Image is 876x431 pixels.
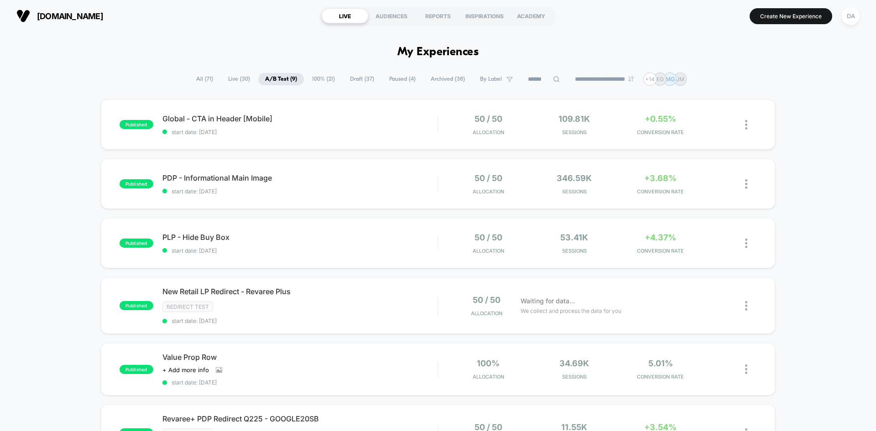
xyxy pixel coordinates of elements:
[162,173,438,182] span: PDP - Informational Main Image
[397,46,479,59] h1: My Experiences
[645,114,676,124] span: +0.55%
[162,247,438,254] span: start date: [DATE]
[162,129,438,135] span: start date: [DATE]
[839,7,862,26] button: DA
[473,374,504,380] span: Allocation
[473,188,504,195] span: Allocation
[189,73,220,85] span: All ( 71 )
[645,233,676,242] span: +4.37%
[162,414,438,423] span: Revaree+ PDP Redirect Q225 - GOOGLE20SB
[620,188,701,195] span: CONVERSION RATE
[745,120,747,130] img: close
[162,353,438,362] span: Value Prop Row
[534,129,615,135] span: Sessions
[557,173,592,183] span: 346.59k
[676,76,684,83] p: JM
[120,365,153,374] span: published
[480,76,502,83] span: By Label
[477,358,500,368] span: 100%
[162,317,438,324] span: start date: [DATE]
[534,188,615,195] span: Sessions
[842,7,860,25] div: DA
[473,248,504,254] span: Allocation
[120,179,153,188] span: published
[508,9,554,23] div: ACADEMY
[37,11,103,21] span: [DOMAIN_NAME]
[16,9,30,23] img: Visually logo
[474,233,502,242] span: 50 / 50
[558,114,590,124] span: 109.81k
[474,173,502,183] span: 50 / 50
[620,248,701,254] span: CONVERSION RATE
[120,120,153,129] span: published
[415,9,461,23] div: REPORTS
[620,374,701,380] span: CONVERSION RATE
[322,9,368,23] div: LIVE
[534,374,615,380] span: Sessions
[657,76,664,83] p: EG
[162,366,209,374] span: + Add more info
[628,76,634,82] img: end
[258,73,304,85] span: A/B Test ( 9 )
[750,8,832,24] button: Create New Experience
[368,9,415,23] div: AUDIENCES
[745,179,747,189] img: close
[666,76,675,83] p: MG
[473,129,504,135] span: Allocation
[521,296,575,306] span: Waiting for data...
[382,73,422,85] span: Paused ( 4 )
[745,239,747,248] img: close
[471,310,502,317] span: Allocation
[534,248,615,254] span: Sessions
[120,239,153,248] span: published
[162,188,438,195] span: start date: [DATE]
[521,306,621,315] span: We collect and process the data for you
[120,301,153,310] span: published
[162,379,438,386] span: start date: [DATE]
[14,9,106,23] button: [DOMAIN_NAME]
[162,287,438,296] span: New Retail LP Redirect - Revaree Plus
[343,73,381,85] span: Draft ( 37 )
[620,129,701,135] span: CONVERSION RATE
[643,73,657,86] div: + 14
[305,73,342,85] span: 100% ( 21 )
[560,233,588,242] span: 53.41k
[474,114,502,124] span: 50 / 50
[221,73,257,85] span: Live ( 30 )
[162,301,213,312] span: Redirect Test
[162,114,438,123] span: Global - CTA in Header [Mobile]
[473,295,501,305] span: 50 / 50
[559,358,589,368] span: 34.69k
[162,233,438,242] span: PLP - Hide Buy Box
[461,9,508,23] div: INSPIRATIONS
[648,358,673,368] span: 5.01%
[745,301,747,311] img: close
[745,364,747,374] img: close
[424,73,472,85] span: Archived ( 38 )
[644,173,677,183] span: +3.68%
